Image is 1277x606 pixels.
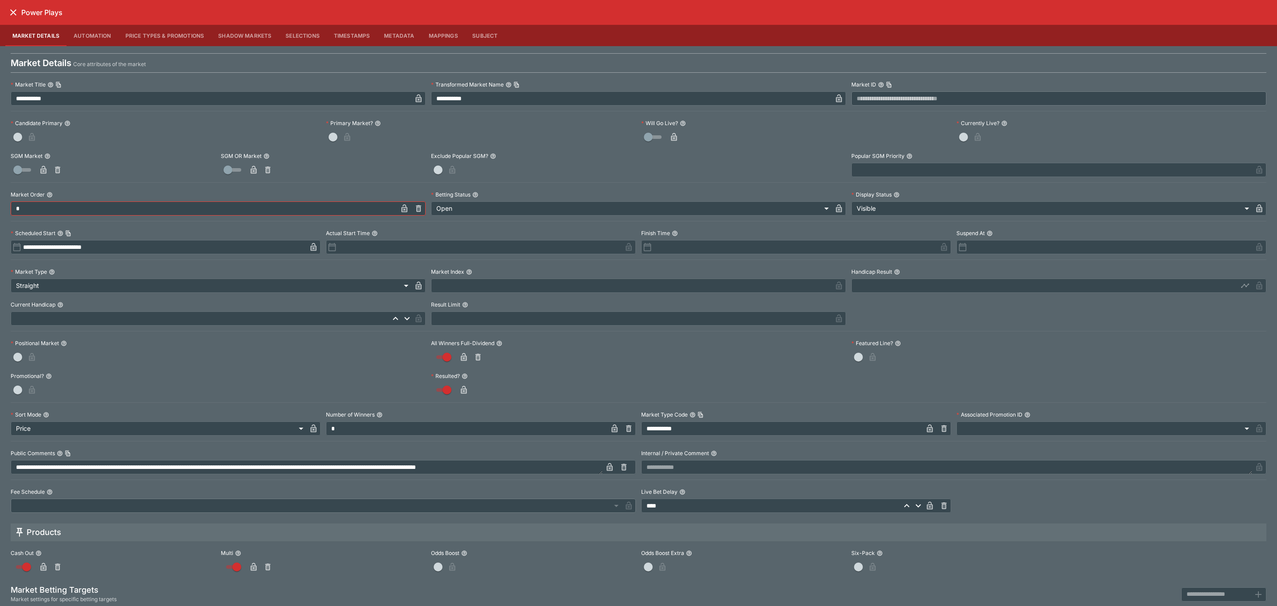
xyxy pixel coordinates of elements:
button: Number of Winners [376,412,383,418]
h4: Market Details [11,57,71,69]
p: Six-Pack [851,549,875,557]
button: Market Details [5,25,67,46]
button: Scheduled StartCopy To Clipboard [57,230,63,236]
button: Finish Time [672,230,678,236]
button: Exclude Popular SGM? [490,153,496,159]
p: Market Type [11,268,47,275]
p: Odds Boost Extra [641,549,684,557]
p: Associated Promotion ID [956,411,1022,418]
p: Internal / Private Comment [641,449,709,457]
button: Handicap Result [894,269,900,275]
button: SGM Market [44,153,51,159]
button: Cash Out [35,550,42,556]
p: Finish Time [641,229,670,237]
p: Currently Live? [956,119,999,127]
p: Promotional? [11,372,44,380]
button: Copy To Clipboard [697,412,704,418]
button: Popular SGM Priority [906,153,913,159]
p: Featured Line? [851,339,893,347]
button: Resulted? [462,373,468,379]
button: Market TitleCopy To Clipboard [47,82,54,88]
button: Currently Live? [1001,120,1007,126]
p: Candidate Primary [11,119,63,127]
button: Display Status [893,192,900,198]
p: Will Go Live? [641,119,678,127]
p: Primary Market? [326,119,373,127]
button: Transformed Market NameCopy To Clipboard [505,82,512,88]
p: Exclude Popular SGM? [431,152,488,160]
button: Positional Market [61,340,67,346]
p: Odds Boost [431,549,459,557]
span: Market settings for specific betting targets [11,595,117,604]
button: Automation [67,25,118,46]
button: Metadata [377,25,421,46]
button: Copy To Clipboard [513,82,520,88]
button: Live Bet Delay [679,489,686,495]
button: Public CommentsCopy To Clipboard [57,450,63,456]
p: Cash Out [11,549,34,557]
button: Copy To Clipboard [65,450,71,456]
button: Market Index [466,269,472,275]
button: Suspend At [987,230,993,236]
p: Market Index [431,268,464,275]
div: Open [431,201,832,216]
p: Positional Market [11,339,59,347]
button: Sort Mode [43,412,49,418]
button: Actual Start Time [372,230,378,236]
p: Live Bet Delay [641,488,678,496]
p: Core attributes of the market [73,60,146,69]
button: Market Order [47,192,53,198]
button: Copy To Clipboard [55,82,62,88]
p: Betting Status [431,191,470,198]
p: Transformed Market Name [431,81,504,88]
p: Handicap Result [851,268,892,275]
button: Market IDCopy To Clipboard [878,82,884,88]
button: Shadow Markets [211,25,278,46]
button: SGM OR Market [263,153,270,159]
button: Copy To Clipboard [65,230,71,236]
button: Candidate Primary [64,120,71,126]
button: Promotional? [46,373,52,379]
p: Actual Start Time [326,229,370,237]
p: Scheduled Start [11,229,55,237]
p: Fee Schedule [11,488,45,496]
button: Primary Market? [375,120,381,126]
button: Multi [235,550,241,556]
p: Current Handicap [11,301,55,308]
div: Price [11,421,306,436]
p: Resulted? [431,372,460,380]
div: Straight [11,279,411,293]
button: All Winners Full-Dividend [496,340,502,346]
h6: Power Plays [21,8,63,17]
button: close [5,4,21,20]
button: Timestamps [327,25,377,46]
button: Market Type [49,269,55,275]
button: Result Limit [462,302,468,308]
button: Price Types & Promotions [118,25,212,46]
button: Market Type CodeCopy To Clipboard [689,412,696,418]
p: Display Status [851,191,892,198]
div: Visible [851,201,1252,216]
p: Market Order [11,191,45,198]
p: Market ID [851,81,876,88]
button: Will Go Live? [680,120,686,126]
p: SGM OR Market [221,152,262,160]
button: Associated Promotion ID [1024,412,1030,418]
button: Mappings [422,25,465,46]
h5: Market Betting Targets [11,585,117,595]
p: Sort Mode [11,411,41,418]
button: Six-Pack [877,550,883,556]
p: Market Type Code [641,411,688,418]
p: Number of Winners [326,411,375,418]
p: Result Limit [431,301,460,308]
p: SGM Market [11,152,43,160]
p: All Winners Full-Dividend [431,339,494,347]
p: Popular SGM Priority [851,152,905,160]
button: Odds Boost Extra [686,550,692,556]
button: Fee Schedule [47,489,53,495]
button: Odds Boost [461,550,467,556]
button: Betting Status [472,192,478,198]
p: Market Title [11,81,46,88]
h5: Products [27,527,61,537]
p: Suspend At [956,229,985,237]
